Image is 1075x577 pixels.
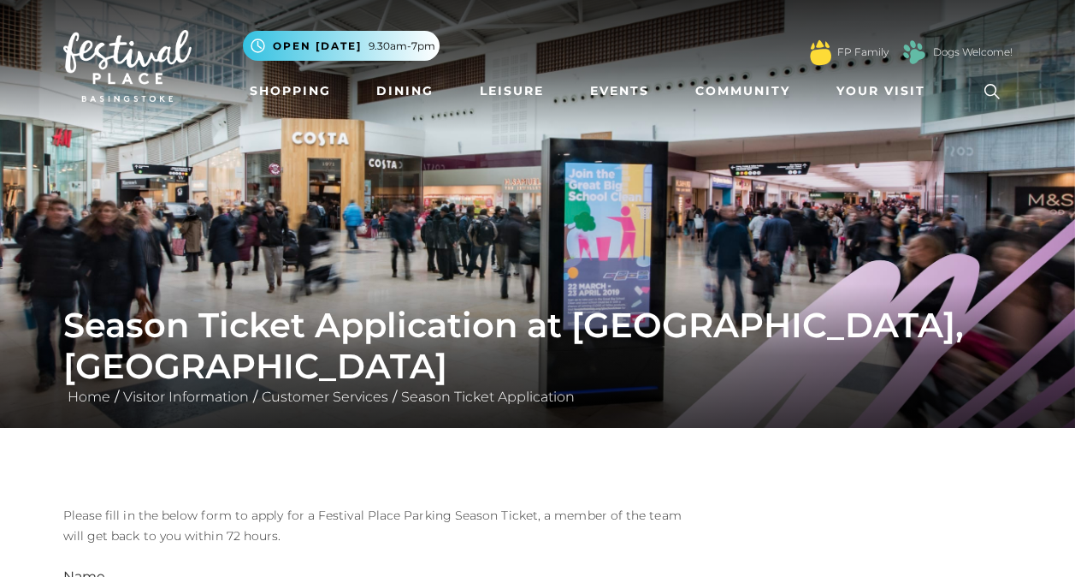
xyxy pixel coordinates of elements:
a: Dining [369,75,440,107]
a: Shopping [243,75,338,107]
div: / / / [50,305,1025,407]
a: Season Ticket Application [397,389,579,405]
h1: Season Ticket Application at [GEOGRAPHIC_DATA], [GEOGRAPHIC_DATA] [63,305,1013,387]
a: FP Family [837,45,889,60]
span: 9.30am-7pm [369,39,435,54]
a: Dogs Welcome! [933,45,1013,60]
a: Customer Services [257,389,393,405]
a: Events [583,75,656,107]
a: Leisure [473,75,551,107]
span: Open [DATE] [273,39,362,54]
span: Your Visit [836,82,925,100]
p: Please fill in the below form to apply for a Festival Place Parking Season Ticket, a member of th... [63,505,688,546]
img: Festival Place Logo [63,30,192,102]
a: Home [63,389,115,405]
a: Community [688,75,797,107]
button: Open [DATE] 9.30am-7pm [243,31,440,61]
a: Your Visit [830,75,941,107]
a: Visitor Information [119,389,253,405]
